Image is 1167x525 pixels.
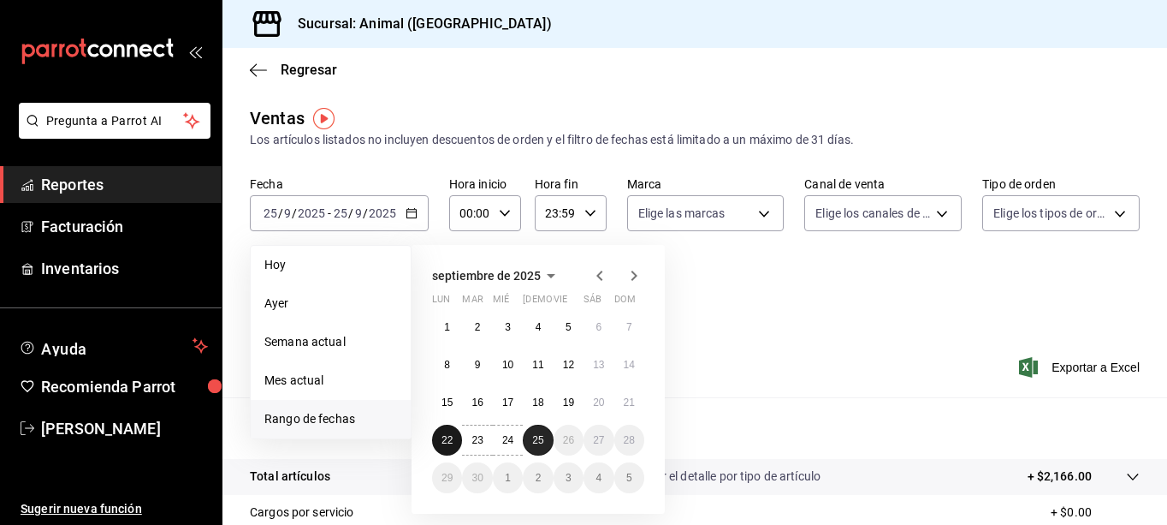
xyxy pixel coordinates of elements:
abbr: 5 de septiembre de 2025 [566,321,572,333]
span: [PERSON_NAME] [41,417,208,440]
abbr: 17 de septiembre de 2025 [502,397,513,409]
span: Recomienda Parrot [41,375,208,398]
abbr: 26 de septiembre de 2025 [563,434,574,446]
span: / [363,206,368,220]
div: Ventas [250,105,305,131]
button: Tooltip marker [313,108,335,129]
span: Rango de fechas [264,410,397,428]
span: Reportes [41,173,208,196]
abbr: 13 de septiembre de 2025 [593,359,604,371]
span: Elige las marcas [638,205,726,222]
abbr: 18 de septiembre de 2025 [532,397,543,409]
label: Canal de venta [804,178,962,190]
p: + $2,166.00 [1028,468,1092,486]
p: + $0.00 [1051,504,1140,522]
span: Ayer [264,295,397,313]
abbr: 12 de septiembre de 2025 [563,359,574,371]
span: / [292,206,297,220]
label: Marca [627,178,785,190]
button: 16 de septiembre de 2025 [462,387,492,418]
abbr: 9 de septiembre de 2025 [475,359,481,371]
span: Inventarios [41,257,208,280]
abbr: 23 de septiembre de 2025 [471,434,483,446]
label: Hora inicio [449,178,521,190]
abbr: 5 de octubre de 2025 [626,472,632,484]
abbr: 27 de septiembre de 2025 [593,434,604,446]
abbr: lunes [432,294,450,312]
abbr: 21 de septiembre de 2025 [624,397,635,409]
abbr: domingo [614,294,636,312]
abbr: martes [462,294,483,312]
abbr: 8 de septiembre de 2025 [444,359,450,371]
span: / [278,206,283,220]
abbr: 4 de septiembre de 2025 [536,321,542,333]
label: Tipo de orden [982,178,1140,190]
span: Ayuda [41,336,186,356]
abbr: 4 de octubre de 2025 [595,472,601,484]
input: -- [354,206,363,220]
label: Fecha [250,178,429,190]
button: 24 de septiembre de 2025 [493,425,523,456]
button: 13 de septiembre de 2025 [583,349,613,380]
button: 19 de septiembre de 2025 [554,387,583,418]
abbr: 2 de octubre de 2025 [536,472,542,484]
button: septiembre de 2025 [432,265,561,286]
input: -- [283,206,292,220]
span: Semana actual [264,333,397,351]
button: 12 de septiembre de 2025 [554,349,583,380]
button: 18 de septiembre de 2025 [523,387,553,418]
abbr: 3 de octubre de 2025 [566,472,572,484]
abbr: jueves [523,294,624,312]
h3: Sucursal: Animal ([GEOGRAPHIC_DATA]) [284,14,552,34]
abbr: 29 de septiembre de 2025 [441,472,453,484]
a: Pregunta a Parrot AI [12,124,210,142]
button: 30 de septiembre de 2025 [462,462,492,493]
span: Sugerir nueva función [21,500,208,518]
button: 14 de septiembre de 2025 [614,349,644,380]
input: -- [263,206,278,220]
span: / [348,206,353,220]
button: 22 de septiembre de 2025 [432,425,462,456]
span: Facturación [41,215,208,238]
abbr: miércoles [493,294,509,312]
abbr: 2 de septiembre de 2025 [475,321,481,333]
button: Regresar [250,62,337,78]
abbr: 30 de septiembre de 2025 [471,472,483,484]
button: 3 de octubre de 2025 [554,462,583,493]
button: 7 de septiembre de 2025 [614,312,644,343]
button: 21 de septiembre de 2025 [614,387,644,418]
button: 6 de septiembre de 2025 [583,312,613,343]
button: 23 de septiembre de 2025 [462,425,492,456]
button: 11 de septiembre de 2025 [523,349,553,380]
button: 1 de septiembre de 2025 [432,312,462,343]
button: Exportar a Excel [1022,357,1140,378]
button: 25 de septiembre de 2025 [523,425,553,456]
button: 4 de octubre de 2025 [583,462,613,493]
label: Hora fin [535,178,607,190]
button: 17 de septiembre de 2025 [493,387,523,418]
span: Elige los canales de venta [815,205,930,222]
abbr: 10 de septiembre de 2025 [502,359,513,371]
div: Los artículos listados no incluyen descuentos de orden y el filtro de fechas está limitado a un m... [250,131,1140,149]
button: 15 de septiembre de 2025 [432,387,462,418]
button: 20 de septiembre de 2025 [583,387,613,418]
abbr: 19 de septiembre de 2025 [563,397,574,409]
abbr: 3 de septiembre de 2025 [505,321,511,333]
span: - [328,206,331,220]
abbr: 6 de septiembre de 2025 [595,321,601,333]
button: 28 de septiembre de 2025 [614,425,644,456]
input: -- [333,206,348,220]
abbr: 11 de septiembre de 2025 [532,359,543,371]
button: 27 de septiembre de 2025 [583,425,613,456]
button: Pregunta a Parrot AI [19,103,210,139]
abbr: viernes [554,294,567,312]
p: Total artículos [250,468,330,486]
button: 4 de septiembre de 2025 [523,312,553,343]
abbr: 25 de septiembre de 2025 [532,434,543,446]
abbr: 16 de septiembre de 2025 [471,397,483,409]
button: 5 de octubre de 2025 [614,462,644,493]
button: 8 de septiembre de 2025 [432,349,462,380]
abbr: 28 de septiembre de 2025 [624,434,635,446]
span: Elige los tipos de orden [993,205,1108,222]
